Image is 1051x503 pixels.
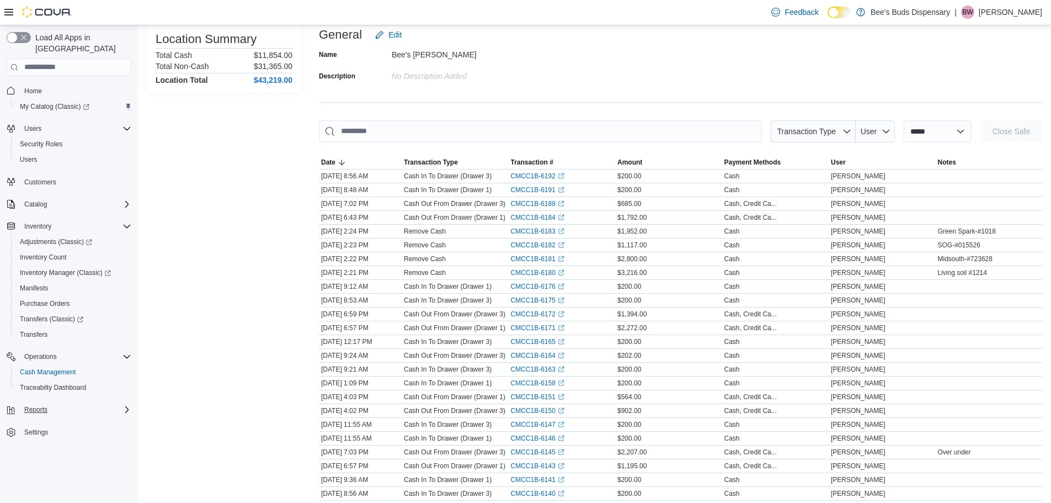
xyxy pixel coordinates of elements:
div: [DATE] 6:59 PM [319,308,402,321]
p: Cash Out From Drawer (Drawer 1) [404,213,505,222]
span: Cash Management [20,368,76,377]
div: [DATE] 2:23 PM [319,239,402,252]
div: [DATE] 8:56 AM [319,170,402,183]
p: Cash In To Drawer (Drawer 1) [404,186,492,194]
h6: Total Cash [156,51,192,60]
span: Customers [20,175,131,189]
span: Load All Apps in [GEOGRAPHIC_DATA] [31,32,131,54]
span: [PERSON_NAME] [831,420,885,429]
p: Cash In To Drawer (Drawer 3) [404,296,492,305]
span: $685.00 [617,199,641,208]
img: Cova [22,7,72,18]
span: [PERSON_NAME] [831,351,885,360]
svg: External link [558,338,564,345]
button: Reports [2,402,136,417]
label: Name [319,50,337,59]
div: [DATE] 9:36 AM [319,473,402,486]
p: Cash Out From Drawer (Drawer 3) [404,448,505,457]
a: CMCC1B-6146External link [511,434,564,443]
button: User [856,120,895,142]
a: CMCC1B-6147External link [511,420,564,429]
div: Cash [724,475,740,484]
span: $200.00 [617,296,641,305]
p: Cash Out From Drawer (Drawer 3) [404,351,505,360]
a: Security Roles [15,137,67,151]
span: $200.00 [617,172,641,181]
p: | [954,6,957,19]
svg: External link [558,394,564,400]
span: $200.00 [617,379,641,388]
span: Transfers [20,330,47,339]
span: $1,195.00 [617,462,647,470]
div: Cash, Credit Ca... [724,448,777,457]
span: $2,800.00 [617,255,647,263]
button: Catalog [20,198,51,211]
span: $902.00 [617,406,641,415]
div: Cash, Credit Ca... [724,199,777,208]
a: CMCC1B-6164External link [511,351,564,360]
p: Cash Out From Drawer (Drawer 3) [404,310,505,319]
button: Transaction # [509,156,616,169]
span: Transfers (Classic) [15,313,131,326]
span: Inventory [24,222,51,231]
span: [PERSON_NAME] [831,489,885,498]
span: Inventory [20,220,131,233]
p: Cash In To Drawer (Drawer 1) [404,434,492,443]
svg: External link [558,352,564,359]
button: Security Roles [11,136,136,152]
svg: External link [558,449,564,456]
span: Amount [617,158,642,167]
div: Cash [724,420,740,429]
button: Cash Management [11,364,136,380]
div: [DATE] 9:21 AM [319,363,402,376]
svg: External link [558,380,564,386]
span: [PERSON_NAME] [831,268,885,277]
div: Cash [724,241,740,250]
p: Cash In To Drawer (Drawer 3) [404,420,492,429]
div: [DATE] 2:24 PM [319,225,402,238]
span: Date [321,158,335,167]
span: [PERSON_NAME] [831,475,885,484]
span: Operations [24,352,57,361]
p: Cash Out From Drawer (Drawer 1) [404,462,505,470]
div: Cash, Credit Ca... [724,310,777,319]
a: CMCC1B-6140External link [511,489,564,498]
div: [DATE] 8:48 AM [319,183,402,197]
p: Remove Cash [404,241,446,250]
a: CMCC1B-6145External link [511,448,564,457]
svg: External link [558,325,564,331]
span: Catalog [24,200,47,209]
span: Inventory Count [15,251,131,264]
a: CMCC1B-6188External link [511,199,564,208]
a: Inventory Manager (Classic) [15,266,115,279]
span: [PERSON_NAME] [831,324,885,332]
span: $200.00 [617,475,641,484]
a: CMCC1B-6184External link [511,213,564,222]
p: Cash Out From Drawer (Drawer 3) [404,406,505,415]
span: Edit [388,29,402,40]
button: Date [319,156,402,169]
div: [DATE] 7:03 PM [319,446,402,459]
span: User [831,158,846,167]
p: Remove Cash [404,255,446,263]
span: Notes [938,158,956,167]
svg: External link [558,476,564,483]
button: Close Safe [980,120,1042,142]
a: My Catalog (Classic) [11,99,136,114]
span: [PERSON_NAME] [831,365,885,374]
a: CMCC1B-6171External link [511,324,564,332]
a: Feedback [767,1,823,23]
div: Cash [724,186,740,194]
span: Transfers [15,328,131,341]
a: Inventory Manager (Classic) [11,265,136,280]
a: Transfers (Classic) [15,313,88,326]
button: Users [11,152,136,167]
span: Inventory Manager (Classic) [15,266,131,279]
svg: External link [558,228,564,235]
span: $200.00 [617,337,641,346]
span: [PERSON_NAME] [831,462,885,470]
div: [DATE] 9:24 AM [319,349,402,362]
span: Users [20,122,131,135]
svg: External link [558,200,564,207]
div: [DATE] 6:57 PM [319,321,402,335]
